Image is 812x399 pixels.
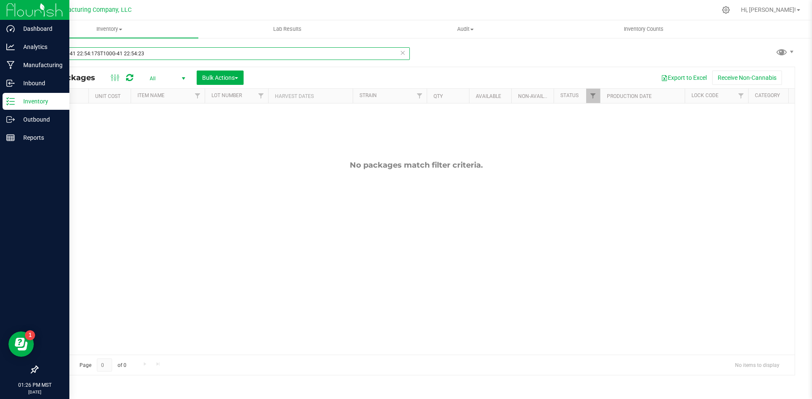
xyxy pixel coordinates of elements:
p: Manufacturing [15,60,66,70]
span: Audit [377,25,554,33]
p: [DATE] [4,389,66,395]
inline-svg: Manufacturing [6,61,15,69]
span: BB Manufacturing Company, LLC [41,6,132,14]
th: Harvest Dates [268,89,353,103]
span: Inventory [20,25,198,33]
span: Inventory Counts [612,25,675,33]
inline-svg: Inbound [6,79,15,87]
iframe: Resource center [8,331,34,357]
a: Status [560,92,579,98]
inline-svg: Outbound [6,115,15,124]
button: Receive Non-Cannabis [712,71,782,85]
span: Bulk Actions [202,74,238,81]
a: Lab Results [198,20,376,38]
div: Manage settings [721,6,731,14]
a: Lot Number [211,92,242,98]
a: Unit Cost [95,93,121,99]
a: Filter [734,89,748,103]
inline-svg: Analytics [6,43,15,51]
a: Inventory [20,20,198,38]
inline-svg: Reports [6,133,15,142]
div: No packages match filter criteria. [38,160,795,170]
a: Filter [413,89,427,103]
inline-svg: Dashboard [6,24,15,33]
a: Available [476,93,501,99]
p: Dashboard [15,24,66,34]
p: Outbound [15,114,66,125]
p: Inbound [15,78,66,88]
p: Reports [15,133,66,143]
span: Hi, [PERSON_NAME]! [741,6,796,13]
a: Filter [254,89,268,103]
a: Qty [433,93,443,99]
span: All Packages [44,73,104,82]
button: Bulk Actions [197,71,244,85]
a: Strain [359,92,377,98]
span: Page of 0 [72,358,133,372]
a: Audit [376,20,554,38]
a: Item Name [137,92,165,98]
a: Production Date [607,93,652,99]
p: Inventory [15,96,66,106]
a: Lock Code [691,92,719,98]
input: Search Package ID, Item Name, SKU, Lot or Part Number... [37,47,410,60]
a: Non-Available [518,93,556,99]
a: Filter [586,89,600,103]
iframe: Resource center unread badge [25,330,35,340]
a: Inventory Counts [555,20,733,38]
p: Analytics [15,42,66,52]
span: Clear [400,47,406,58]
a: Category [755,92,780,98]
p: 01:26 PM MST [4,381,66,389]
inline-svg: Inventory [6,97,15,106]
button: Export to Excel [656,71,712,85]
span: Lab Results [262,25,313,33]
span: No items to display [728,358,786,371]
a: Filter [191,89,205,103]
